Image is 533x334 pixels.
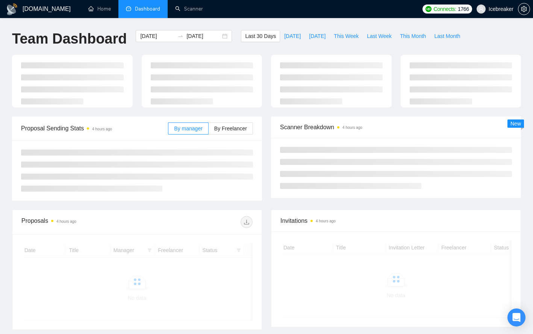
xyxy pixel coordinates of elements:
div: Open Intercom Messenger [507,308,525,326]
span: to [177,33,183,39]
time: 4 hours ago [316,219,336,223]
span: By manager [174,125,202,131]
span: Connects: [434,5,456,13]
span: New [510,121,521,127]
span: Last Week [367,32,392,40]
img: upwork-logo.png [425,6,432,12]
h1: Team Dashboard [12,30,127,48]
span: 1766 [458,5,469,13]
span: [DATE] [284,32,301,40]
span: Last 30 Days [245,32,276,40]
button: Last Week [363,30,396,42]
time: 4 hours ago [342,125,362,130]
span: user [478,6,484,12]
div: Proposals [21,216,137,228]
button: Last Month [430,30,464,42]
span: Dashboard [135,6,160,12]
a: setting [518,6,530,12]
button: This Week [330,30,363,42]
a: searchScanner [175,6,203,12]
input: Start date [140,32,174,40]
span: Scanner Breakdown [280,122,512,132]
span: Proposal Sending Stats [21,124,168,133]
button: Last 30 Days [241,30,280,42]
button: [DATE] [305,30,330,42]
button: This Month [396,30,430,42]
input: End date [186,32,221,40]
span: By Freelancer [214,125,247,131]
span: dashboard [126,6,131,11]
button: setting [518,3,530,15]
span: [DATE] [309,32,326,40]
a: homeHome [88,6,111,12]
time: 4 hours ago [92,127,112,131]
span: Invitations [280,216,512,225]
span: This Month [400,32,426,40]
img: logo [6,3,18,15]
time: 4 hours ago [56,219,76,224]
button: [DATE] [280,30,305,42]
span: Last Month [434,32,460,40]
span: swap-right [177,33,183,39]
span: This Week [334,32,359,40]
